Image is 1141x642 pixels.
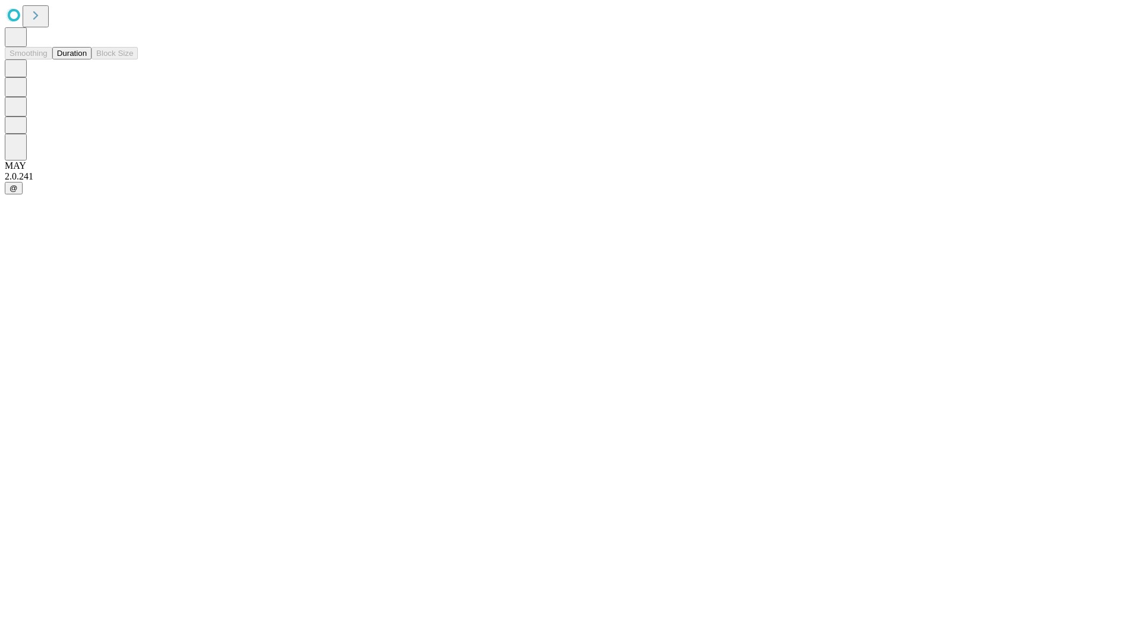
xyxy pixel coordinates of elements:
button: Duration [52,47,92,59]
div: 2.0.241 [5,171,1136,182]
button: Smoothing [5,47,52,59]
div: MAY [5,160,1136,171]
span: @ [10,184,18,193]
button: Block Size [92,47,138,59]
button: @ [5,182,23,194]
